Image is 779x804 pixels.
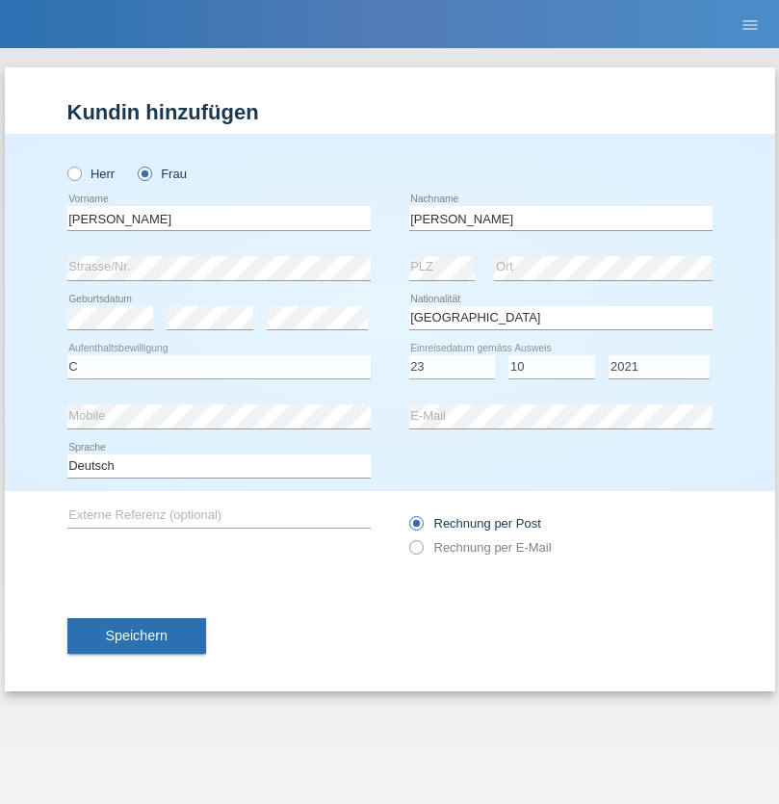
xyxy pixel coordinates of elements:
[67,100,713,124] h1: Kundin hinzufügen
[409,540,422,564] input: Rechnung per E-Mail
[67,167,80,179] input: Herr
[67,167,116,181] label: Herr
[731,18,769,30] a: menu
[740,15,760,35] i: menu
[409,540,552,555] label: Rechnung per E-Mail
[138,167,150,179] input: Frau
[409,516,541,531] label: Rechnung per Post
[409,516,422,540] input: Rechnung per Post
[67,618,206,655] button: Speichern
[106,628,168,643] span: Speichern
[138,167,187,181] label: Frau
